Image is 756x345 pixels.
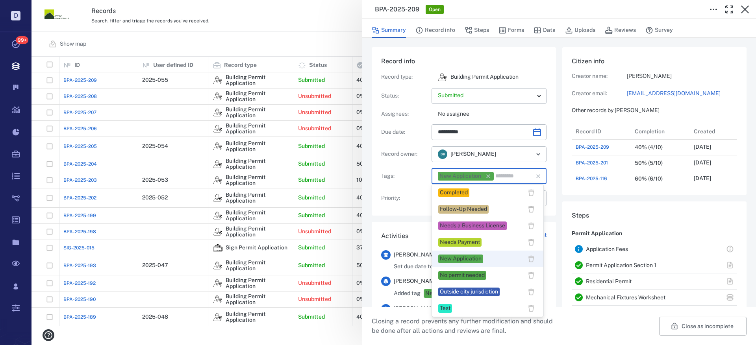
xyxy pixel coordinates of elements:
h6: Citizen info [572,57,737,66]
button: delete [525,220,537,232]
h6: Activities [381,231,408,241]
div: Record ID [572,124,631,139]
p: Priority : [381,194,428,202]
button: Reviews [605,23,636,38]
p: [PERSON_NAME] [627,72,737,80]
span: [PERSON_NAME] [450,150,496,158]
div: Outside city jurisdiction [440,288,498,296]
div: No permit needed [440,271,485,279]
button: Steps [465,23,489,38]
p: D [11,11,20,20]
div: D R [438,149,447,159]
div: 50% (5/10) [635,160,663,166]
a: Permit Application Section 1 [586,262,656,268]
p: Assignees : [381,110,428,118]
div: Building Permit Application [438,72,447,82]
p: [DATE] [694,159,711,167]
button: Data [534,23,556,38]
div: Test [440,304,450,312]
img: icon Building Permit Application [438,72,447,82]
div: New Application [439,172,481,180]
button: Forms [498,23,524,38]
button: Close [737,2,753,17]
button: Open [533,149,544,160]
p: No assignee [438,110,547,118]
p: Creator name: [572,72,627,80]
div: Record ID [576,120,601,142]
div: Completion [635,120,665,142]
a: Mechanical Fixtures Worksheet [586,294,665,301]
div: Record infoRecord type:icon Building Permit ApplicationBuilding Permit ApplicationStatus:Assignee... [372,47,556,222]
button: delete [525,269,537,281]
p: Status : [381,92,428,100]
a: Residential Permit [586,278,632,284]
p: Creator email: [572,90,627,98]
div: Needs Payment [440,238,480,246]
p: Closing a record prevents any further modification and should be done after all actions and revie... [372,317,559,336]
a: BPA-2025-209 [576,144,609,151]
span: [PERSON_NAME] [394,305,439,313]
span: Set due date to [394,263,452,271]
p: Building Permit Application [450,73,519,81]
h3: BPA-2025-209 [375,5,419,14]
button: Record info [415,23,455,38]
button: Uploads [565,23,595,38]
div: 60% (6/10) [635,176,663,182]
button: delete [525,236,537,248]
div: New Application [425,290,468,297]
button: delete [525,203,537,215]
div: Created [694,120,715,142]
button: Close as incomplete [659,317,747,336]
p: Record owner : [381,150,428,158]
span: Added tag [394,290,421,297]
h6: Record info [381,57,547,66]
span: 99+ [16,36,28,44]
p: Record type : [381,73,428,81]
span: [PERSON_NAME] [394,277,439,285]
span: Help [18,6,34,13]
span: [PERSON_NAME] [394,251,439,259]
button: delete [525,187,537,199]
div: Completed [440,189,468,197]
p: Due date : [381,128,428,136]
p: [DATE] [694,143,711,151]
div: Created [690,124,749,139]
button: Summary [372,23,406,38]
div: Completion [631,124,690,139]
div: Citizen infoCreator name:[PERSON_NAME]Creator email:[EMAIL_ADDRESS][DOMAIN_NAME]Other records by ... [562,47,747,201]
p: [DATE] [694,175,711,183]
div: New Application [440,255,482,263]
p: Other records by [PERSON_NAME] [572,107,737,114]
div: 40% (4/10) [635,144,663,150]
span: Open [427,6,442,13]
button: Toggle Fullscreen [721,2,737,17]
button: delete [525,303,537,314]
div: Follow-Up Needed [440,205,487,213]
a: BPA-2025-116 [576,175,607,182]
button: delete [525,286,537,298]
button: Toggle to Edit Boxes [706,2,721,17]
button: Clear [533,171,544,182]
h6: Steps [572,211,737,220]
p: Permit Application [572,227,622,241]
button: Choose date, selected date is Sep 19, 2025 [529,124,545,140]
a: Application Fees [586,246,628,252]
a: [EMAIL_ADDRESS][DOMAIN_NAME] [627,90,737,98]
p: Submitted [438,92,534,100]
a: BPA-2025-201 [576,159,608,166]
button: Survey [645,23,673,38]
button: delete [525,253,537,265]
div: Needs a Business License [440,222,505,230]
p: Tags : [381,172,428,180]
